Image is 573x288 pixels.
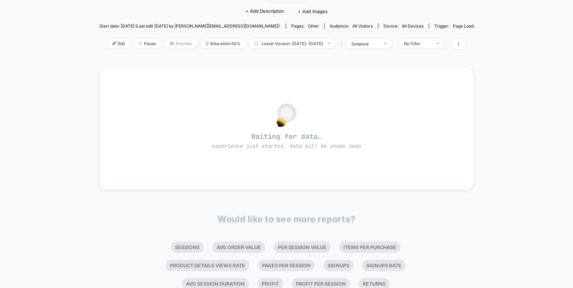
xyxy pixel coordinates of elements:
div: Trigger: [434,23,474,29]
span: | [339,39,346,49]
span: + Add Description [245,8,284,15]
li: Sessions [171,241,204,253]
span: experience just started, data will be shown soon [212,143,361,150]
span: All Visitors [352,23,373,29]
img: end [328,43,330,44]
span: Preview [165,39,197,48]
img: rebalance [206,42,208,45]
img: calendar [254,42,258,45]
div: Pages: [291,23,319,29]
span: all devices [402,23,424,29]
img: end [384,43,387,44]
img: end [139,42,142,45]
span: Latest Version: [DATE] - [DATE] [249,39,336,48]
span: Pause [134,39,161,48]
span: Start date: [DATE] (Last edit [DATE] by [PERSON_NAME][EMAIL_ADDRESS][DOMAIN_NAME]) [99,23,280,29]
span: + Add Images [298,9,328,14]
span: Allocation: 50% [201,39,246,48]
li: Per Session Value [274,241,331,253]
div: Audience: [330,23,373,29]
span: Edit [107,39,130,48]
p: Would like to see more reports? [217,214,356,224]
li: Items Per Purchase [339,241,400,253]
li: Product Details Views Rate [166,260,249,271]
img: no_data [276,103,297,127]
span: other [308,23,319,29]
div: No Filter [404,41,431,46]
img: end [437,43,439,44]
div: sessions [351,41,379,47]
img: edit [113,42,116,45]
li: Pages Per Session [258,260,315,271]
span: Device: [378,23,429,29]
span: Waiting for data… [112,132,461,150]
li: Avg Order Value [212,241,265,253]
li: Signups Rate [362,260,406,271]
li: Signups [323,260,353,271]
span: Page Load [453,23,474,29]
